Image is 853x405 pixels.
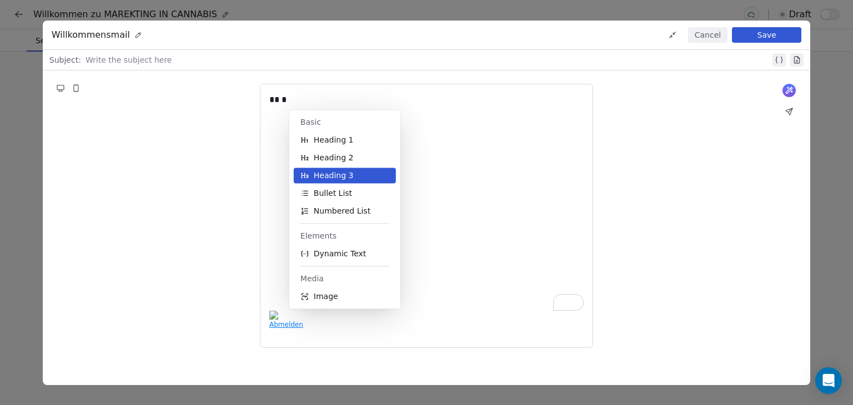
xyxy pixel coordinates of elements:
span: Image [314,291,338,302]
button: Dynamic Text [294,246,396,261]
span: Heading 3 [314,170,354,181]
button: Save [732,27,801,43]
span: Heading 1 [314,134,354,145]
button: Heading 2 [294,150,396,165]
span: Elements [300,230,389,241]
div: To enrich screen reader interactions, please activate Accessibility in Grammarly extension settings [269,93,584,311]
span: Subject: [49,54,81,69]
span: Heading 2 [314,152,354,163]
span: Numbered List [314,205,370,216]
span: Willkommensmail [52,28,130,42]
span: Dynamic Text [314,248,367,259]
button: Image [294,288,396,304]
span: Bullet List [314,188,352,199]
button: Cancel [688,27,727,43]
button: Numbered List [294,203,396,219]
span: Media [300,273,389,284]
button: Bullet List [294,185,396,201]
img: editor-icon.png [269,311,561,320]
div: Open Intercom Messenger [815,367,842,394]
button: Heading 1 [294,132,396,148]
button: Heading 3 [294,168,396,183]
span: Basic [300,117,389,128]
